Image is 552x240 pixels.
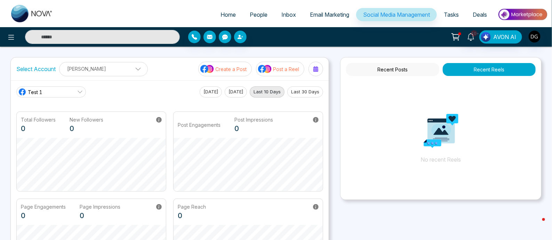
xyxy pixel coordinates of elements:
[258,64,272,73] img: social-media-icon
[250,11,267,18] span: People
[215,65,247,73] p: Create a Post
[28,88,42,96] span: Test 1
[444,11,459,18] span: Tasks
[529,31,541,42] img: User Avatar
[200,64,214,73] img: social-media-icon
[21,116,56,123] p: Total Followers
[281,11,296,18] span: Inbox
[21,203,66,210] p: Page Engagements
[341,79,541,184] p: No recent Reels
[274,8,303,21] a: Inbox
[70,123,103,134] p: 0
[80,210,120,221] p: 0
[234,123,273,134] p: 0
[471,30,477,37] span: 10+
[11,5,53,22] img: Nova CRM Logo
[363,11,430,18] span: Social Media Management
[303,8,356,21] a: Email Marketing
[437,8,466,21] a: Tasks
[80,203,120,210] p: Page Impressions
[310,11,349,18] span: Email Marketing
[21,210,66,221] p: 0
[356,8,437,21] a: Social Media Management
[178,121,221,129] p: Post Engagements
[256,62,304,76] button: social-media-iconPost a Reel
[463,30,479,42] a: 10+
[250,86,285,98] button: Last 10 Days
[64,63,143,75] p: [PERSON_NAME]
[466,8,494,21] a: Deals
[424,114,458,148] img: Analytics png
[497,7,548,22] img: Market-place.gif
[178,203,206,210] p: Page Reach
[287,86,323,98] button: Last 30 Days
[225,86,247,98] button: [DATE]
[234,116,273,123] p: Post Impressions
[528,216,545,233] iframe: Intercom live chat
[221,11,236,18] span: Home
[493,33,516,41] span: AVON AI
[198,62,252,76] button: social-media-iconCreate a Post
[273,65,299,73] p: Post a Reel
[70,116,103,123] p: New Followers
[178,210,206,221] p: 0
[443,63,536,76] button: Recent Reels
[481,32,491,42] img: Lead Flow
[214,8,243,21] a: Home
[473,11,487,18] span: Deals
[479,30,522,44] button: AVON AI
[243,8,274,21] a: People
[200,86,222,98] button: [DATE]
[16,65,56,73] label: Select Account
[21,123,56,134] p: 0
[346,63,439,76] button: Recent Posts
